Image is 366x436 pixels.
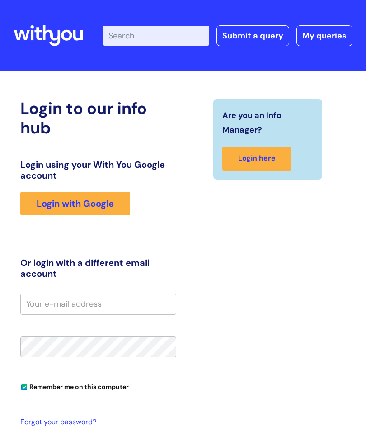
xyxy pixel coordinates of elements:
[216,25,289,46] a: Submit a query
[20,192,130,215] a: Login with Google
[222,147,291,171] a: Login here
[20,159,176,181] h3: Login using your With You Google account
[21,384,27,390] input: Remember me on this computer
[222,108,310,137] span: Are you an Info Manager?
[20,257,176,279] h3: Or login with a different email account
[20,379,176,393] div: You can uncheck this option if you're logging in from a shared device
[103,26,209,46] input: Search
[20,416,172,429] a: Forgot your password?
[20,294,176,314] input: Your e-mail address
[296,25,352,46] a: My queries
[20,381,129,391] label: Remember me on this computer
[20,99,176,137] h2: Login to our info hub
